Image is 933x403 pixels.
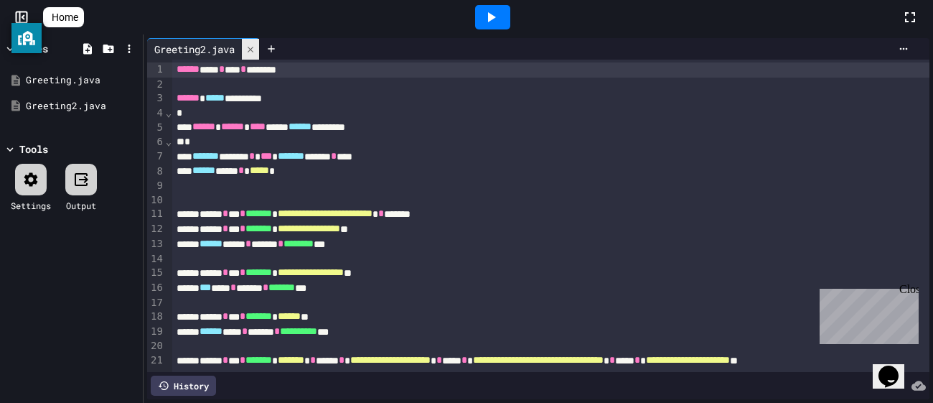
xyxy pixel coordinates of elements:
[147,38,260,60] div: Greeting2.java
[147,121,165,136] div: 5
[147,165,165,180] div: 8
[147,325,165,340] div: 19
[147,353,165,383] div: 21
[26,99,138,114] div: Greeting2.java
[147,237,165,252] div: 13
[147,42,242,57] div: Greeting2.java
[147,179,165,193] div: 9
[147,252,165,267] div: 14
[26,73,138,88] div: Greeting.java
[11,199,51,212] div: Settings
[165,107,172,119] span: Fold line
[19,142,48,157] div: Tools
[147,281,165,296] div: 16
[52,10,78,24] span: Home
[873,346,919,389] iframe: chat widget
[147,310,165,325] div: 18
[147,149,165,165] div: 7
[147,207,165,222] div: 11
[147,91,165,106] div: 3
[66,199,96,212] div: Output
[147,193,165,208] div: 10
[147,339,165,353] div: 20
[147,296,165,310] div: 17
[6,6,99,91] div: Chat with us now!Close
[11,23,42,53] button: privacy banner
[147,106,165,121] div: 4
[165,136,172,147] span: Fold line
[43,7,84,27] a: Home
[147,266,165,281] div: 15
[814,283,919,344] iframe: chat widget
[147,78,165,92] div: 2
[147,135,165,149] div: 6
[151,376,216,396] div: History
[147,62,165,78] div: 1
[147,222,165,237] div: 12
